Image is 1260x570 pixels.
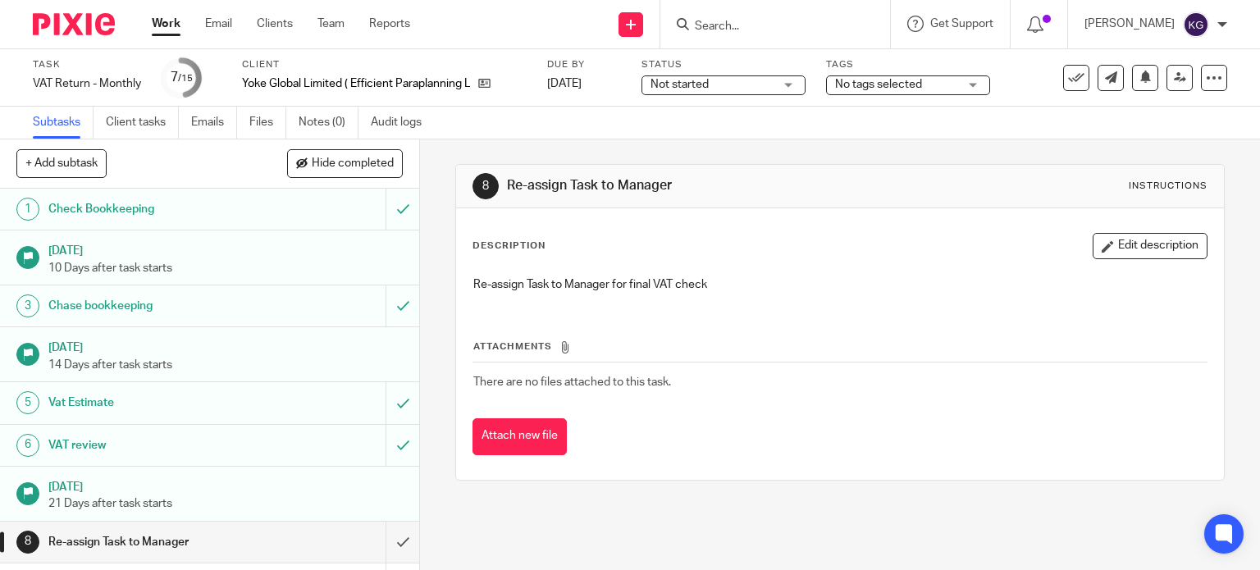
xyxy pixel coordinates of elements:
button: Hide completed [287,149,403,177]
label: Client [242,58,527,71]
p: Yoke Global Limited ( Efficient Paraplanning Limited) [242,75,470,92]
a: Team [317,16,345,32]
a: Work [152,16,180,32]
a: Reports [369,16,410,32]
a: Client tasks [106,107,179,139]
div: 8 [16,531,39,554]
h1: VAT review [48,433,262,458]
h1: Re-assign Task to Manager [507,177,874,194]
span: Hide completed [312,157,394,171]
a: Files [249,107,286,139]
label: Task [33,58,141,71]
small: /15 [178,74,193,83]
h1: Re-assign Task to Manager [48,530,262,554]
div: 7 [171,68,193,87]
p: [PERSON_NAME] [1084,16,1175,32]
h1: [DATE] [48,475,403,495]
div: 1 [16,198,39,221]
p: Re-assign Task to Manager for final VAT check [473,276,1207,293]
div: 6 [16,434,39,457]
h1: Check Bookkeeping [48,197,262,221]
h1: Vat Estimate [48,390,262,415]
h1: [DATE] [48,239,403,259]
p: Description [472,239,546,253]
a: Clients [257,16,293,32]
div: Instructions [1129,180,1207,193]
img: svg%3E [1183,11,1209,38]
a: Emails [191,107,237,139]
button: Edit description [1093,233,1207,259]
label: Status [641,58,806,71]
a: Subtasks [33,107,94,139]
div: VAT Return - Monthly [33,75,141,92]
h1: Chase bookkeeping [48,294,262,318]
span: Get Support [930,18,993,30]
label: Due by [547,58,621,71]
div: 5 [16,391,39,414]
h1: [DATE] [48,335,403,356]
img: Pixie [33,13,115,35]
p: 10 Days after task starts [48,260,403,276]
span: Not started [651,79,709,90]
span: [DATE] [547,78,582,89]
p: 21 Days after task starts [48,495,403,512]
a: Audit logs [371,107,434,139]
button: Attach new file [472,418,567,455]
a: Notes (0) [299,107,358,139]
span: There are no files attached to this task. [473,376,671,388]
div: 8 [472,173,499,199]
span: Attachments [473,342,552,351]
button: + Add subtask [16,149,107,177]
label: Tags [826,58,990,71]
p: 14 Days after task starts [48,357,403,373]
div: 3 [16,294,39,317]
a: Email [205,16,232,32]
input: Search [693,20,841,34]
span: No tags selected [835,79,922,90]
